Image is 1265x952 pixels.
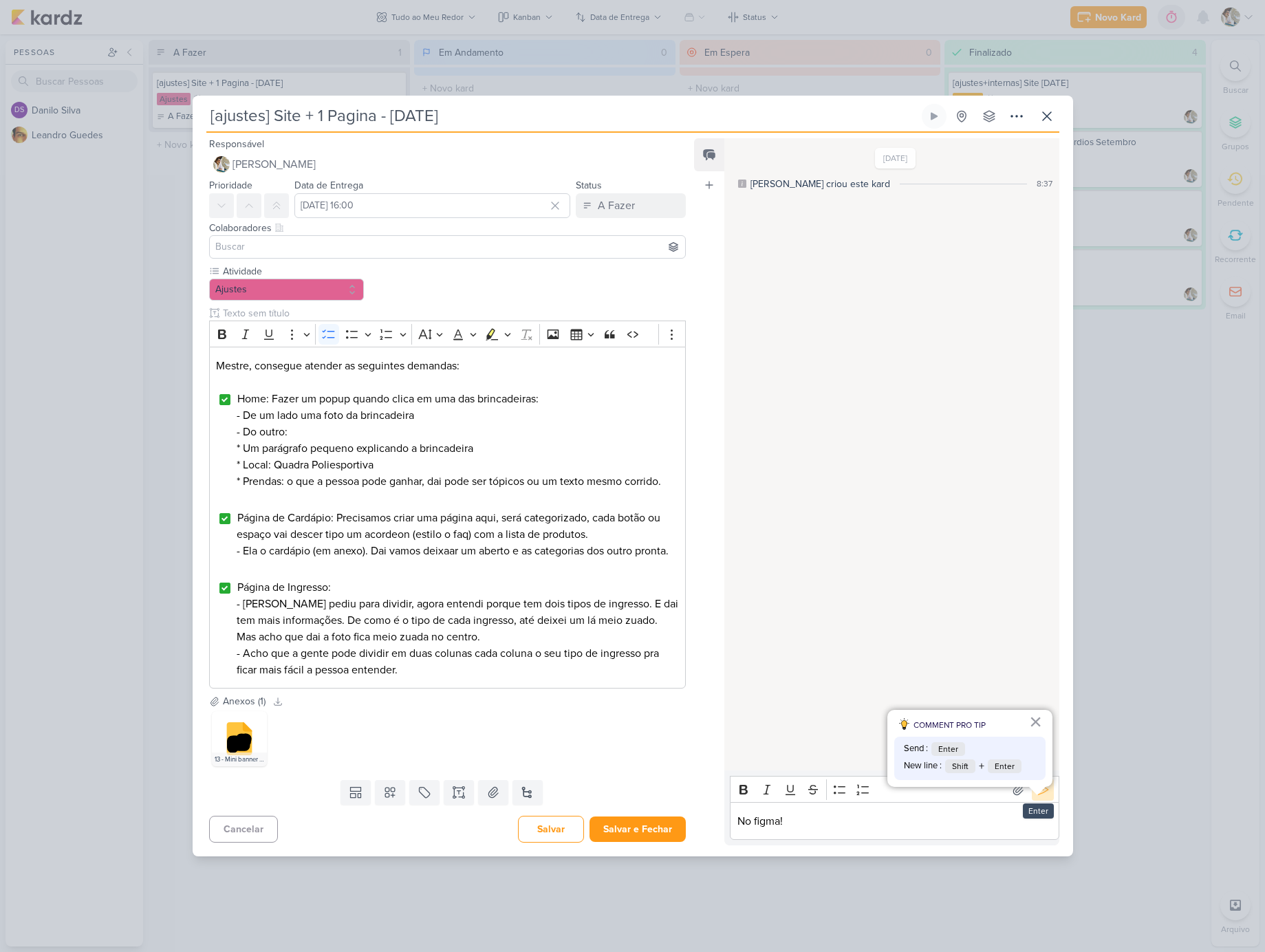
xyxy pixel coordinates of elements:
[988,759,1021,773] span: Enter
[598,197,635,214] div: A Fazer
[945,759,975,773] span: Shift
[518,816,584,843] button: Salvar
[212,753,267,766] div: 13 - Mini banner - Tabela individual - 30x48cm (1).pdf
[209,180,252,191] label: Prioridade
[216,358,678,374] p: Mestre, consegue atender as seguintes demandas:
[213,239,683,255] input: Buscar
[979,758,984,775] span: +
[294,180,363,191] label: Data de Entrega
[904,759,942,773] span: New line :
[206,104,919,129] input: Kard Sem Título
[730,776,1059,803] div: Editor toolbar
[209,347,686,689] div: Editor editing area: main
[1029,711,1042,733] button: Fechar
[237,392,661,505] span: Home: Fazer um popup quando clica em uma das brincadeiras: - De um lado uma foto da brincadeira -...
[294,193,571,218] input: Select a date
[209,221,686,235] div: Colaboradores
[209,152,686,177] button: [PERSON_NAME]
[913,719,986,731] span: COMMENT PRO TIP
[730,802,1059,840] div: Editor editing area: main
[209,138,264,150] label: Responsável
[221,264,365,279] label: Atividade
[209,321,686,347] div: Editor toolbar
[213,156,230,173] img: Raphael Simas
[750,177,890,191] div: [PERSON_NAME] criou este kard
[904,742,928,756] span: Send :
[887,710,1052,787] div: dicas para comentário
[1037,177,1052,190] div: 8:37
[576,193,686,218] button: A Fazer
[220,306,686,321] input: Texto sem título
[209,279,365,301] button: Ajustes
[929,111,940,122] div: Ligar relógio
[209,816,278,843] button: Cancelar
[737,813,1052,830] p: No figma!
[233,156,316,173] span: [PERSON_NAME]
[576,180,602,191] label: Status
[931,742,965,756] span: Enter
[237,511,669,574] span: Página de Cardápio: Precisamos criar uma página aqui, será categorizado, cada botão ou espaço vai...
[590,816,686,842] button: Salvar e Fechar
[1023,803,1054,819] div: Enter
[223,694,266,708] div: Anexos (1)
[237,581,678,677] span: Página de Ingresso: - [PERSON_NAME] pediu para dividir, agora entendi porque tem dois tipos de in...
